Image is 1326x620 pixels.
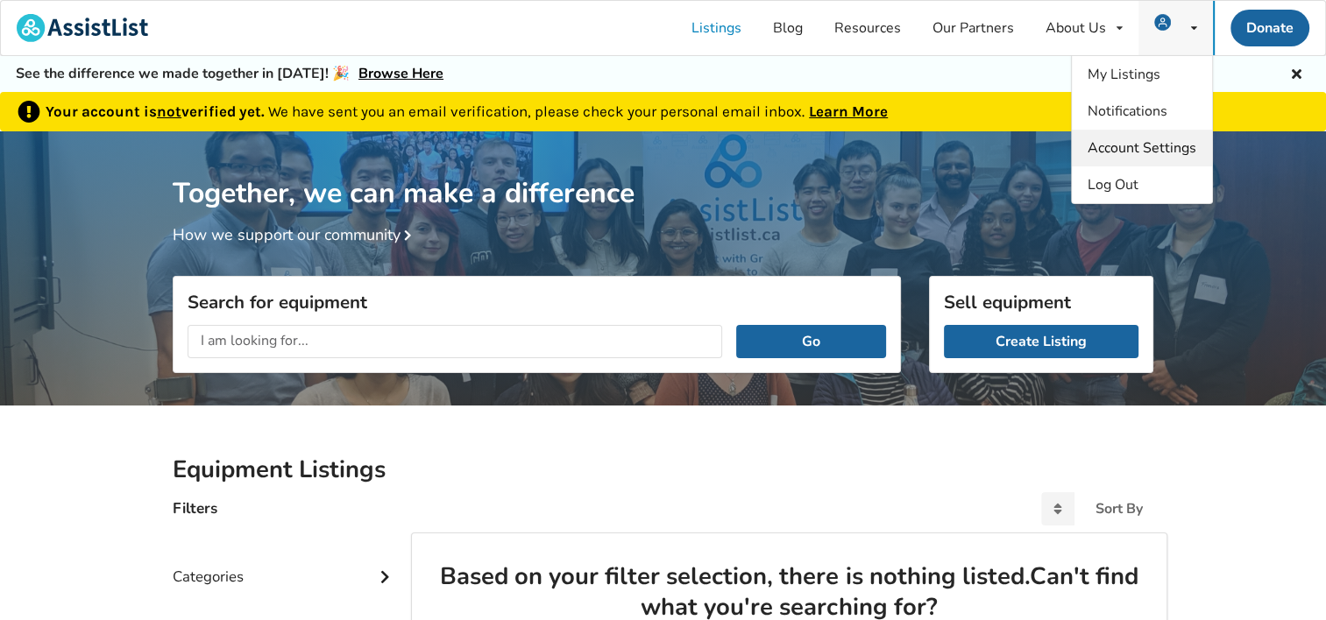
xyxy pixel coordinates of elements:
[676,1,757,55] a: Listings
[736,325,886,358] button: Go
[1046,21,1106,35] div: About Us
[1096,502,1143,516] div: Sort By
[1230,10,1309,46] a: Donate
[173,131,1153,211] h1: Together, we can make a difference
[1088,102,1167,121] span: Notifications
[809,102,888,120] a: Learn More
[188,291,886,314] h3: Search for equipment
[173,532,397,595] div: Categories
[819,1,917,55] a: Resources
[173,454,1153,485] h2: Equipment Listings
[173,498,217,518] h4: Filters
[1088,175,1138,194] span: Log Out
[917,1,1030,55] a: Our Partners
[1088,65,1160,84] span: My Listings
[46,102,268,120] b: Your account is verified yet.
[944,325,1138,358] a: Create Listing
[46,101,888,123] p: We have sent you an email verification, please check your personal email inbox.
[1088,138,1196,158] span: Account Settings
[157,102,181,120] u: not
[173,224,418,245] a: How we support our community
[1154,14,1171,31] img: user icon
[17,14,148,42] img: assistlist-logo
[944,291,1138,314] h3: Sell equipment
[16,65,443,83] h5: See the difference we made together in [DATE]! 🎉
[188,325,722,358] input: I am looking for...
[757,1,819,55] a: Blog
[358,64,443,83] a: Browse Here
